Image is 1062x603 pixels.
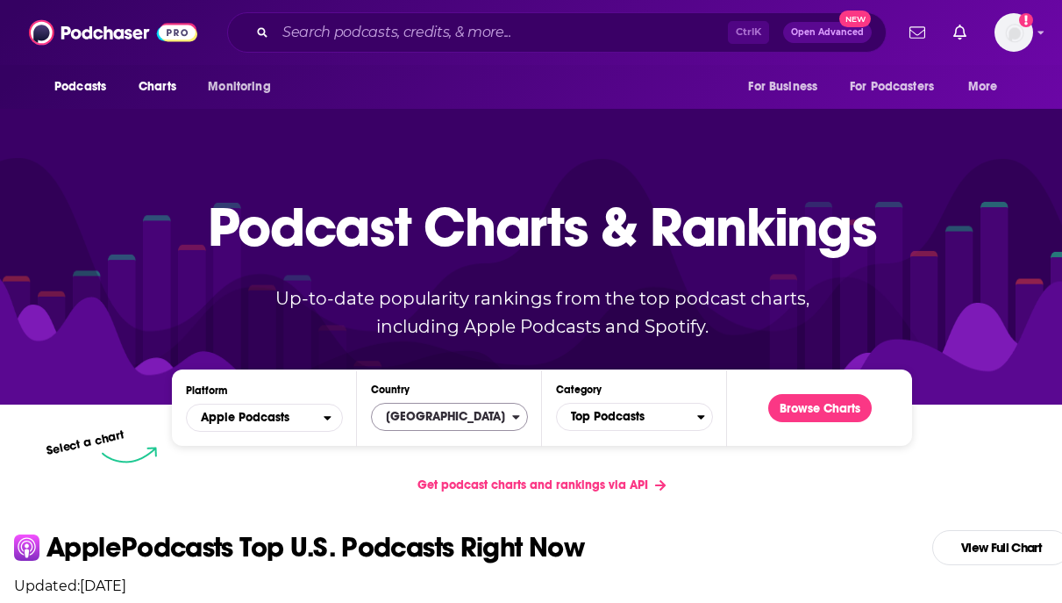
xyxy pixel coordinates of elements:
img: Podchaser - Follow, Share and Rate Podcasts [29,16,197,49]
h2: Platforms [186,404,343,432]
button: Categories [556,403,713,431]
button: Browse Charts [768,394,872,422]
input: Search podcasts, credits, & more... [275,18,728,47]
img: select arrow [102,447,157,463]
span: For Business [748,75,817,99]
span: New [839,11,871,27]
button: Show profile menu [994,13,1033,52]
span: Top Podcasts [557,402,697,432]
span: Ctrl K [728,21,769,44]
button: open menu [42,70,129,104]
span: [GEOGRAPHIC_DATA] [372,402,512,432]
div: Search podcasts, credits, & more... [227,12,887,53]
p: Up-to-date popularity rankings from the top podcast charts, including Apple Podcasts and Spotify. [240,284,844,341]
button: open menu [186,404,343,432]
a: Get podcast charts and rankings via API [403,463,680,506]
a: Show notifications dropdown [902,18,932,47]
span: Logged in as Naomiumusic [994,13,1033,52]
p: Podcast Charts & Rankings [208,169,877,284]
button: open menu [956,70,1020,104]
span: Monitoring [208,75,270,99]
span: Get podcast charts and rankings via API [417,477,648,492]
a: Charts [127,70,187,104]
button: open menu [838,70,959,104]
span: Podcasts [54,75,106,99]
p: Select a chart [45,427,125,458]
a: Show notifications dropdown [946,18,973,47]
span: Open Advanced [791,28,864,37]
span: Apple Podcasts [201,412,289,424]
span: More [968,75,998,99]
span: For Podcasters [850,75,934,99]
img: apple Icon [14,535,39,560]
span: Charts [139,75,176,99]
svg: Add a profile image [1019,13,1033,27]
button: open menu [736,70,839,104]
img: User Profile [994,13,1033,52]
p: Apple Podcasts Top U.S. Podcasts Right Now [46,534,584,562]
button: open menu [196,70,293,104]
button: Countries [371,403,528,431]
button: Open AdvancedNew [783,22,872,43]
